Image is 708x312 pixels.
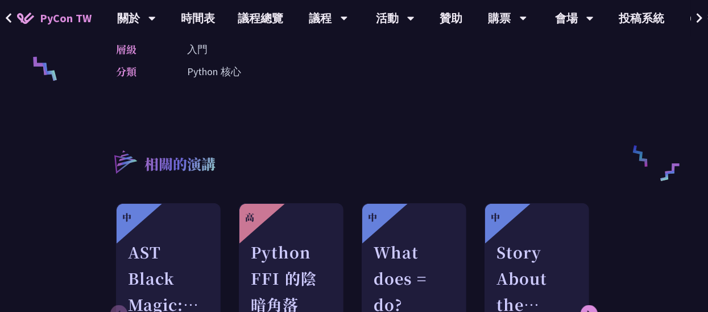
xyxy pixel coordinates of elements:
[368,211,377,224] div: 中
[40,10,92,27] span: PyCon TW
[116,41,164,58] p: 層級
[144,154,216,176] p: 相關的演講
[245,211,254,224] div: 高
[17,13,34,24] img: Home icon of PyCon TW 2025
[187,63,241,80] p: Python 核心
[491,211,500,224] div: 中
[690,14,702,23] img: Locale Icon
[97,134,152,189] img: r3.8d01567.svg
[122,211,131,224] div: 中
[187,41,208,58] p: 入門
[116,63,164,80] p: 分類
[6,4,103,32] a: PyCon TW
